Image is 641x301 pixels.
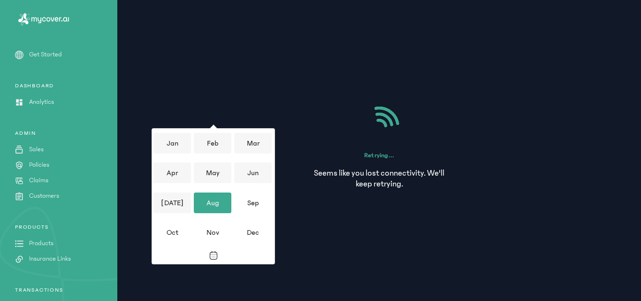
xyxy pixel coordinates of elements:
div: Jan [153,133,191,154]
p: Analytics [29,97,54,107]
p: Customers [29,191,59,201]
div: Aug [194,193,231,213]
p: Get Started [29,50,62,60]
div: Oct [153,222,191,243]
div: May [194,162,231,183]
p: Policies [29,160,49,170]
div: Feb [194,133,231,154]
p: Claims [29,176,48,185]
div: Nov [194,222,231,243]
p: Insurance Links [29,254,71,264]
div: Mar [234,133,272,154]
div: [DATE] [153,193,191,213]
p: Seems like you lost connectivity. We'll keep retrying. [309,168,450,189]
button: Toggle overlay [152,247,275,264]
div: Dec [234,222,272,243]
div: Apr [153,162,191,183]
div: Sep [234,193,272,213]
div: Jun [234,162,272,183]
p: Products [29,239,53,248]
p: Sales [29,145,44,154]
